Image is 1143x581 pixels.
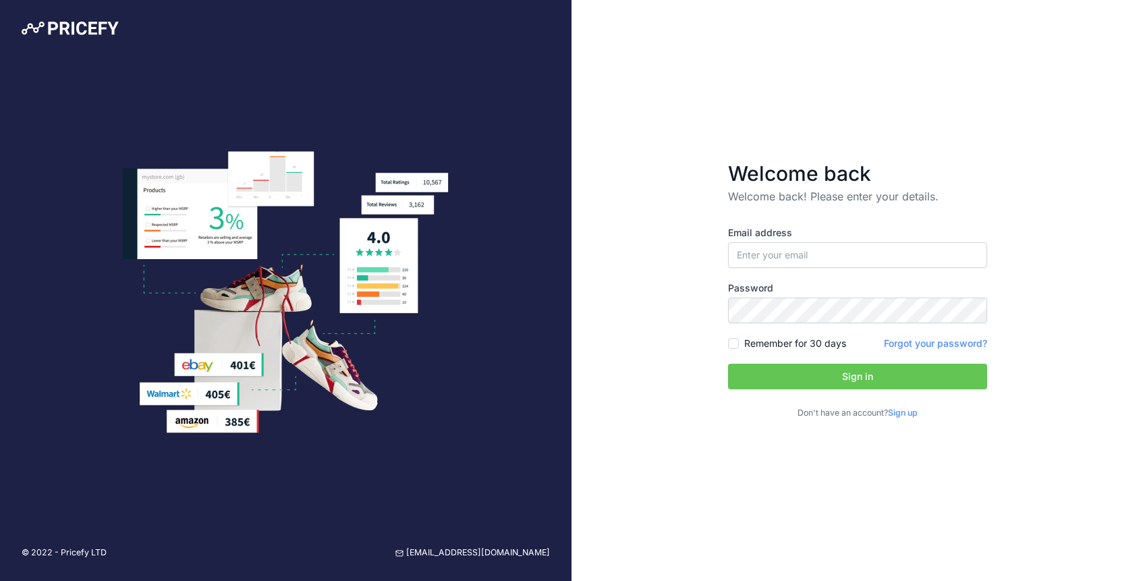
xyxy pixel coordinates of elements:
[884,337,987,349] a: Forgot your password?
[728,407,987,420] p: Don't have an account?
[728,281,987,295] label: Password
[728,242,987,268] input: Enter your email
[728,364,987,389] button: Sign in
[888,408,918,418] a: Sign up
[728,188,987,204] p: Welcome back! Please enter your details.
[728,161,987,186] h3: Welcome back
[22,547,107,559] p: © 2022 - Pricefy LTD
[395,547,550,559] a: [EMAIL_ADDRESS][DOMAIN_NAME]
[744,337,846,350] label: Remember for 30 days
[728,226,987,240] label: Email address
[22,22,119,35] img: Pricefy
